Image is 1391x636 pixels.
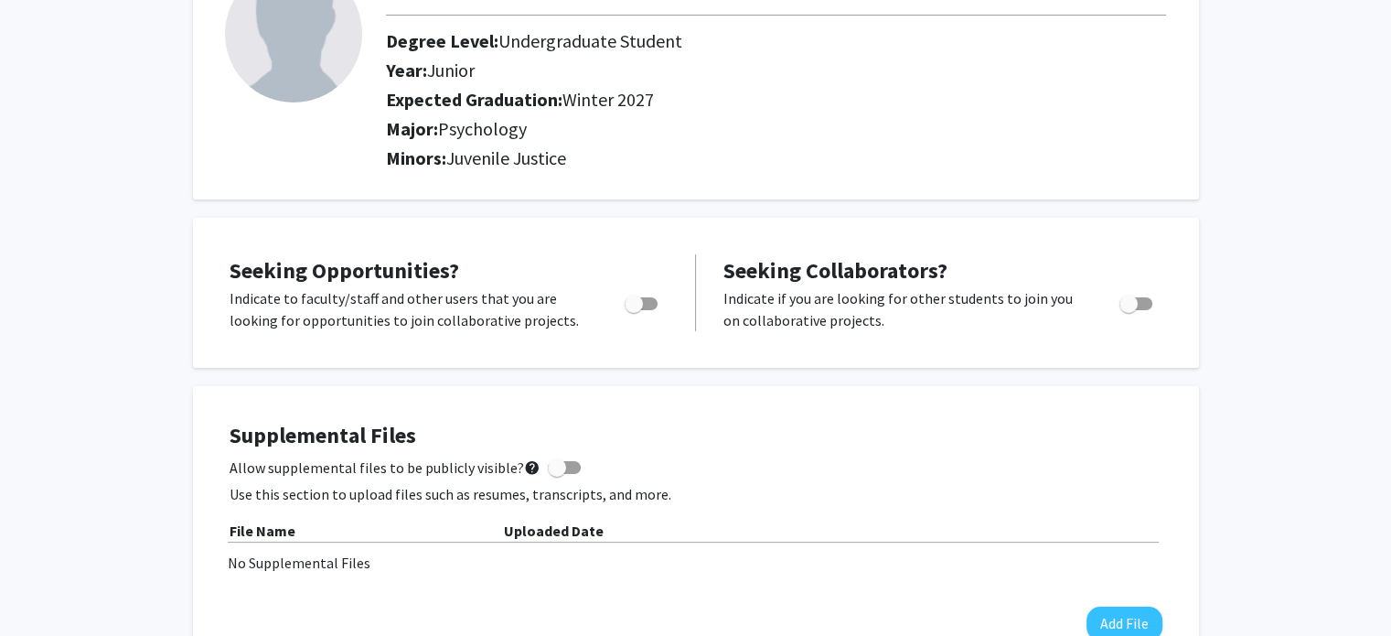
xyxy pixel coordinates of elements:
span: Seeking Opportunities? [230,256,459,285]
h2: Minors: [386,147,1166,169]
h2: Year: [386,59,1094,81]
h2: Major: [386,118,1166,140]
b: File Name [230,522,295,540]
span: Juvenile Justice [446,146,566,169]
span: Winter 2027 [562,88,654,111]
h2: Expected Graduation: [386,89,1094,111]
iframe: Chat [14,554,78,622]
h4: Supplemental Files [230,423,1162,449]
b: Uploaded Date [504,522,604,540]
span: Seeking Collaborators? [723,256,947,285]
p: Use this section to upload files such as resumes, transcripts, and more. [230,483,1162,505]
div: Toggle [1112,287,1162,315]
span: Psychology [438,117,527,140]
div: No Supplemental Files [228,552,1164,574]
span: Junior [427,59,475,81]
p: Indicate to faculty/staff and other users that you are looking for opportunities to join collabor... [230,287,590,331]
div: Toggle [617,287,668,315]
mat-icon: help [524,457,540,479]
h2: Degree Level: [386,30,1094,52]
span: Undergraduate Student [498,29,682,52]
p: Indicate if you are looking for other students to join you on collaborative projects. [723,287,1085,331]
span: Allow supplemental files to be publicly visible? [230,457,540,479]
